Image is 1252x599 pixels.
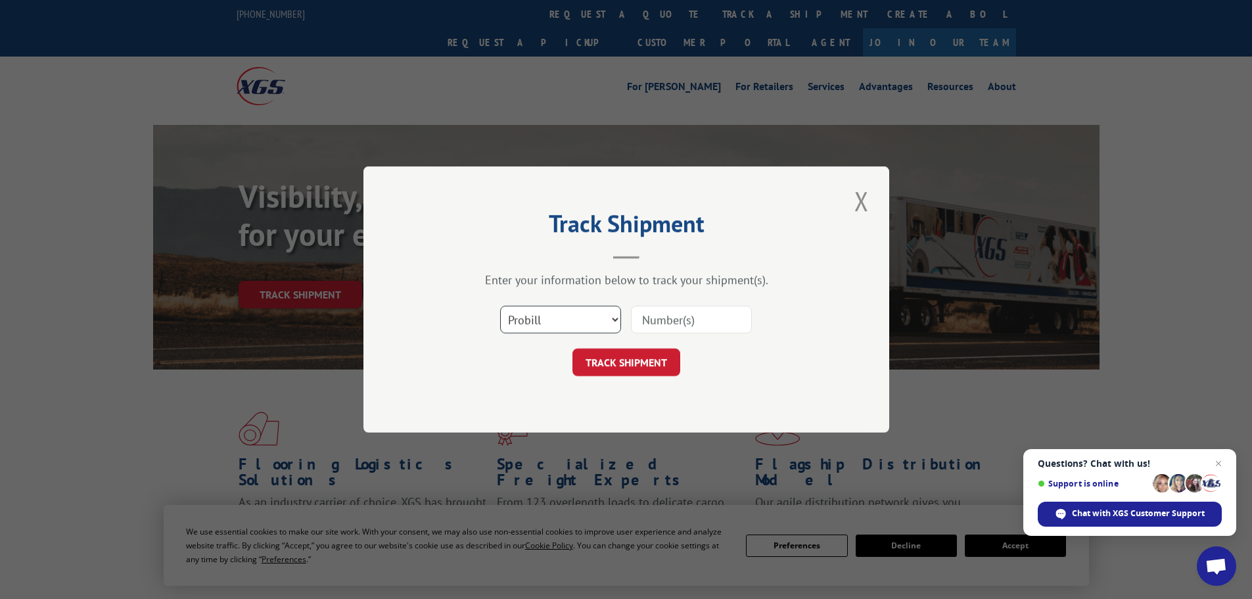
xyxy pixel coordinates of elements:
[1038,458,1222,469] span: Questions? Chat with us!
[1038,479,1148,489] span: Support is online
[1197,546,1236,586] a: Open chat
[1038,502,1222,527] span: Chat with XGS Customer Support
[429,214,823,239] h2: Track Shipment
[1072,508,1205,519] span: Chat with XGS Customer Support
[429,272,823,287] div: Enter your information below to track your shipment(s).
[631,306,752,333] input: Number(s)
[850,183,873,219] button: Close modal
[572,348,680,376] button: TRACK SHIPMENT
